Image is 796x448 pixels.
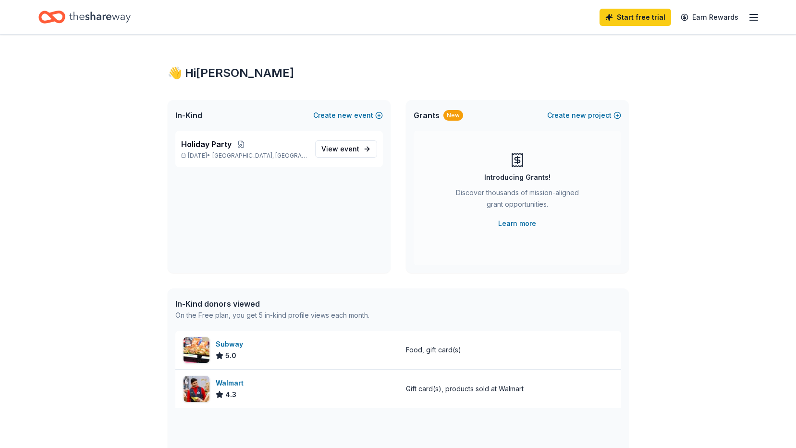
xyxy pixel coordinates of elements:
[212,152,307,160] span: [GEOGRAPHIC_DATA], [GEOGRAPHIC_DATA]
[216,338,247,350] div: Subway
[414,110,440,121] span: Grants
[181,138,232,150] span: Holiday Party
[181,152,307,160] p: [DATE] •
[225,389,236,400] span: 4.3
[600,9,671,26] a: Start free trial
[38,6,131,28] a: Home
[443,110,463,121] div: New
[452,187,583,214] div: Discover thousands of mission-aligned grant opportunities.
[184,376,209,402] img: Image for Walmart
[184,337,209,363] img: Image for Subway
[216,377,247,389] div: Walmart
[338,110,352,121] span: new
[315,140,377,158] a: View event
[340,145,359,153] span: event
[175,110,202,121] span: In-Kind
[225,350,236,361] span: 5.0
[675,9,744,26] a: Earn Rewards
[406,383,524,395] div: Gift card(s), products sold at Walmart
[547,110,621,121] button: Createnewproject
[313,110,383,121] button: Createnewevent
[484,172,551,183] div: Introducing Grants!
[572,110,586,121] span: new
[321,143,359,155] span: View
[406,344,461,356] div: Food, gift card(s)
[175,298,369,310] div: In-Kind donors viewed
[498,218,536,229] a: Learn more
[168,65,629,81] div: 👋 Hi [PERSON_NAME]
[175,310,369,321] div: On the Free plan, you get 5 in-kind profile views each month.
